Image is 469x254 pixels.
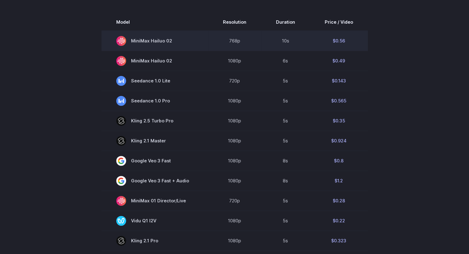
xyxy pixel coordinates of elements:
span: Vidu Q1 I2V [116,216,193,226]
span: Kling 2.5 Turbo Pro [116,116,193,126]
td: 1080p [208,211,261,231]
td: $0.49 [310,51,368,71]
span: MiniMax Hailuo 02 [116,56,193,66]
td: 768p [208,31,261,51]
td: 720p [208,191,261,211]
span: Google Veo 3 Fast + Audio [116,176,193,186]
td: 5s [261,111,310,131]
span: Seedance 1.0 Lite [116,76,193,86]
td: 5s [261,91,310,111]
td: 5s [261,131,310,151]
td: $0.565 [310,91,368,111]
th: Duration [261,14,310,31]
td: $0.28 [310,191,368,211]
td: 10s [261,31,310,51]
td: 1080p [208,231,261,251]
td: $0.56 [310,31,368,51]
td: 8s [261,171,310,191]
td: 1080p [208,171,261,191]
td: 8s [261,151,310,171]
span: MiniMax Hailuo 02 [116,36,193,46]
td: $0.22 [310,211,368,231]
td: $1.2 [310,171,368,191]
td: 1080p [208,131,261,151]
td: 1080p [208,111,261,131]
td: 1080p [208,151,261,171]
td: 1080p [208,51,261,71]
th: Price / Video [310,14,368,31]
td: $0.924 [310,131,368,151]
td: 5s [261,71,310,91]
th: Resolution [208,14,261,31]
td: 720p [208,71,261,91]
td: 5s [261,231,310,251]
span: Kling 2.1 Pro [116,236,193,246]
td: 5s [261,211,310,231]
td: $0.323 [310,231,368,251]
span: MiniMax 01 Director/Live [116,196,193,206]
td: 1080p [208,91,261,111]
td: $0.35 [310,111,368,131]
span: Seedance 1.0 Pro [116,96,193,106]
span: Google Veo 3 Fast [116,156,193,166]
td: 5s [261,191,310,211]
td: $0.143 [310,71,368,91]
th: Model [101,14,208,31]
td: 6s [261,51,310,71]
td: $0.8 [310,151,368,171]
span: Kling 2.1 Master [116,136,193,146]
